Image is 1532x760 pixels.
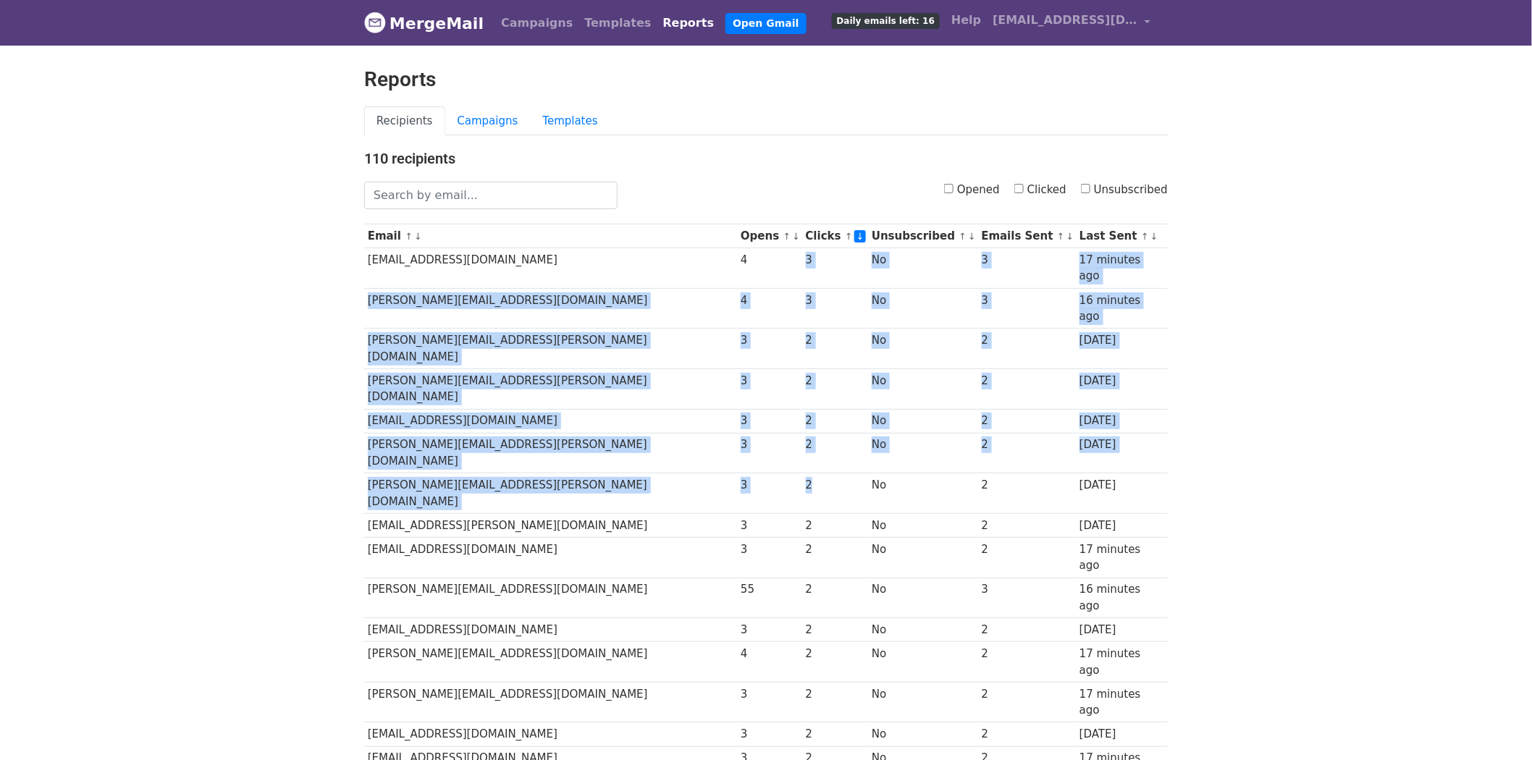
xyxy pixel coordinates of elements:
td: [DATE] [1076,618,1168,642]
td: [PERSON_NAME][EMAIL_ADDRESS][PERSON_NAME][DOMAIN_NAME] [364,473,737,514]
h2: Reports [364,67,1168,92]
td: 4 [737,642,802,683]
td: [DATE] [1076,473,1168,514]
td: [DATE] [1076,513,1168,537]
td: [PERSON_NAME][EMAIL_ADDRESS][PERSON_NAME][DOMAIN_NAME] [364,329,737,369]
td: No [868,409,977,433]
td: [PERSON_NAME][EMAIL_ADDRESS][DOMAIN_NAME] [364,578,737,618]
input: Opened [944,184,954,193]
a: Recipients [364,106,445,136]
td: 3 [737,433,802,473]
th: Emails Sent [978,224,1077,248]
td: [DATE] [1076,329,1168,369]
td: 3 [978,288,1077,329]
td: 3 [978,578,1077,618]
td: 2 [978,433,1077,473]
td: 2 [978,329,1077,369]
a: ↓ [968,231,976,242]
input: Search by email... [364,182,618,209]
td: 4 [737,248,802,289]
td: 2 [978,513,1077,537]
td: 2 [978,537,1077,578]
td: No [868,578,977,618]
td: 2 [802,578,868,618]
a: ↑ [845,231,853,242]
img: MergeMail logo [364,12,386,33]
th: Email [364,224,737,248]
td: [PERSON_NAME][EMAIL_ADDRESS][PERSON_NAME][DOMAIN_NAME] [364,433,737,473]
td: 3 [737,682,802,722]
td: 3 [737,473,802,514]
td: 2 [978,618,1077,642]
a: Templates [578,9,657,38]
td: [EMAIL_ADDRESS][DOMAIN_NAME] [364,248,737,289]
td: 3 [737,618,802,642]
td: 2 [802,513,868,537]
td: 2 [802,682,868,722]
td: 55 [737,578,802,618]
td: 17 minutes ago [1076,537,1168,578]
td: [DATE] [1076,722,1168,746]
td: 3 [737,368,802,409]
td: [EMAIL_ADDRESS][DOMAIN_NAME] [364,409,737,433]
a: ↑ [959,231,967,242]
td: 16 minutes ago [1076,288,1168,329]
label: Unsubscribed [1081,182,1168,198]
td: 2 [802,618,868,642]
td: [EMAIL_ADDRESS][DOMAIN_NAME] [364,618,737,642]
td: 3 [802,288,868,329]
a: [EMAIL_ADDRESS][DOMAIN_NAME] [987,6,1156,40]
a: Campaigns [445,106,531,136]
th: Clicks [802,224,868,248]
td: [EMAIL_ADDRESS][PERSON_NAME][DOMAIN_NAME] [364,513,737,537]
th: Unsubscribed [868,224,977,248]
td: 2 [802,433,868,473]
td: [DATE] [1076,368,1168,409]
td: No [868,642,977,683]
td: [PERSON_NAME][EMAIL_ADDRESS][DOMAIN_NAME] [364,288,737,329]
td: 2 [802,473,868,514]
td: 2 [802,537,868,578]
td: No [868,248,977,289]
a: ↑ [405,231,413,242]
td: 16 minutes ago [1076,578,1168,618]
td: [DATE] [1076,409,1168,433]
a: ↑ [1141,231,1149,242]
th: Opens [737,224,802,248]
a: MergeMail [364,8,484,38]
td: No [868,722,977,746]
td: 2 [802,368,868,409]
td: [PERSON_NAME][EMAIL_ADDRESS][DOMAIN_NAME] [364,682,737,722]
td: No [868,618,977,642]
td: 17 minutes ago [1076,642,1168,683]
td: No [868,433,977,473]
td: [EMAIL_ADDRESS][DOMAIN_NAME] [364,722,737,746]
h4: 110 recipients [364,150,1168,167]
td: 2 [802,409,868,433]
td: 2 [978,682,1077,722]
td: 2 [978,473,1077,514]
label: Opened [944,182,1000,198]
a: Templates [531,106,610,136]
td: 17 minutes ago [1076,682,1168,722]
td: 3 [737,329,802,369]
a: ↑ [783,231,791,242]
span: Daily emails left: 16 [832,13,940,29]
td: No [868,288,977,329]
td: 17 minutes ago [1076,248,1168,289]
span: [EMAIL_ADDRESS][DOMAIN_NAME] [993,12,1137,29]
a: ↓ [414,231,422,242]
input: Unsubscribed [1081,184,1090,193]
td: [PERSON_NAME][EMAIL_ADDRESS][DOMAIN_NAME] [364,642,737,683]
td: [PERSON_NAME][EMAIL_ADDRESS][PERSON_NAME][DOMAIN_NAME] [364,368,737,409]
td: 2 [802,642,868,683]
td: No [868,329,977,369]
td: 3 [737,513,802,537]
td: 2 [802,329,868,369]
td: 3 [737,722,802,746]
td: 2 [802,722,868,746]
a: ↑ [1057,231,1065,242]
a: Open Gmail [725,13,806,34]
td: 3 [802,248,868,289]
td: No [868,537,977,578]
